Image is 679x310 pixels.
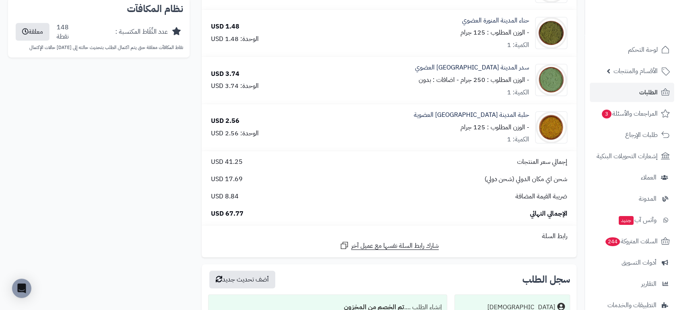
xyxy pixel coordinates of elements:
span: المراجعات والأسئلة [601,108,658,119]
a: لوحة التحكم [590,40,674,59]
span: 67.77 USD [211,209,243,218]
span: الإجمالي النهائي [530,209,567,218]
div: الوحدة: 1.48 USD [211,35,259,44]
img: 1689399858-Henna%20Organic-90x90.jpg [536,17,567,49]
a: الطلبات [590,83,674,102]
a: طلبات الإرجاع [590,125,674,145]
p: نقاط المكافآت معلقة حتى يتم اكتمال الطلب بتحديث حالته إلى [DATE] حالات الإكتمال [14,44,183,51]
span: الطلبات [639,87,658,98]
span: جديد [619,216,634,225]
div: الكمية: 1 [507,88,529,97]
span: إجمالي سعر المنتجات [517,157,567,167]
span: ضريبة القيمة المضافة [515,192,567,201]
img: 1690052262-Seder%20Leaves%20Powder%20Organic-90x90.jpg [536,64,567,96]
div: الوحدة: 2.56 USD [211,129,259,138]
div: 2.56 USD [211,116,239,126]
a: سدر المدينة [GEOGRAPHIC_DATA] العضوي [415,63,529,72]
span: لوحة التحكم [628,44,658,55]
span: أدوات التسويق [622,257,657,268]
span: طلبات الإرجاع [625,129,658,141]
span: السلات المتروكة [605,236,658,247]
div: 148 [57,23,69,41]
div: الكمية: 1 [507,135,529,144]
span: وآتس آب [618,214,657,226]
div: الوحدة: 3.74 USD [211,82,259,91]
span: المدونة [639,193,657,204]
div: نقطة [57,32,69,41]
img: logo-2.png [624,6,671,23]
a: المراجعات والأسئلة3 [590,104,674,123]
button: أضف تحديث جديد [209,271,275,288]
small: - الوزن المطلوب : 125 جرام [460,28,529,37]
span: إشعارات التحويلات البنكية [597,151,658,162]
div: الكمية: 1 [507,41,529,50]
a: التقارير [590,274,674,294]
span: الأقسام والمنتجات [614,65,658,77]
a: حناء المدينة المنورة العضوي [462,16,529,25]
span: 244 [605,237,621,247]
a: السلات المتروكة244 [590,232,674,251]
small: - اضافات : بدون [419,75,459,85]
span: شحن اي مكان الدولي (شحن دولي) [485,175,567,184]
h2: نظام المكافآت [14,4,183,14]
span: 8.84 USD [211,192,239,201]
span: العملاء [641,172,657,183]
span: 41.25 USD [211,157,243,167]
small: - الوزن المطلوب : 125 جرام [460,122,529,132]
div: 3.74 USD [211,69,239,79]
a: المدونة [590,189,674,208]
div: 1.48 USD [211,22,239,31]
div: رابط السلة [205,232,573,241]
a: أدوات التسويق [590,253,674,272]
a: شارك رابط السلة نفسها مع عميل آخر [339,241,439,251]
span: شارك رابط السلة نفسها مع عميل آخر [351,241,439,251]
a: إشعارات التحويلات البنكية [590,147,674,166]
button: معلقة [16,23,49,41]
a: وآتس آبجديد [590,210,674,230]
a: حلبة المدينة [GEOGRAPHIC_DATA] العضوية [414,110,529,120]
a: العملاء [590,168,674,187]
span: التقارير [641,278,657,290]
span: 3 [601,109,612,119]
small: - الوزن المطلوب : 250 جرام [460,75,529,85]
div: Open Intercom Messenger [12,279,31,298]
img: 1693553880-Fenugreek,%20Madina-90x90.jpg [536,111,567,143]
div: عدد النِّقَاط المكتسبة : [115,27,168,37]
h3: سجل الطلب [522,275,570,284]
span: 17.69 USD [211,175,243,184]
